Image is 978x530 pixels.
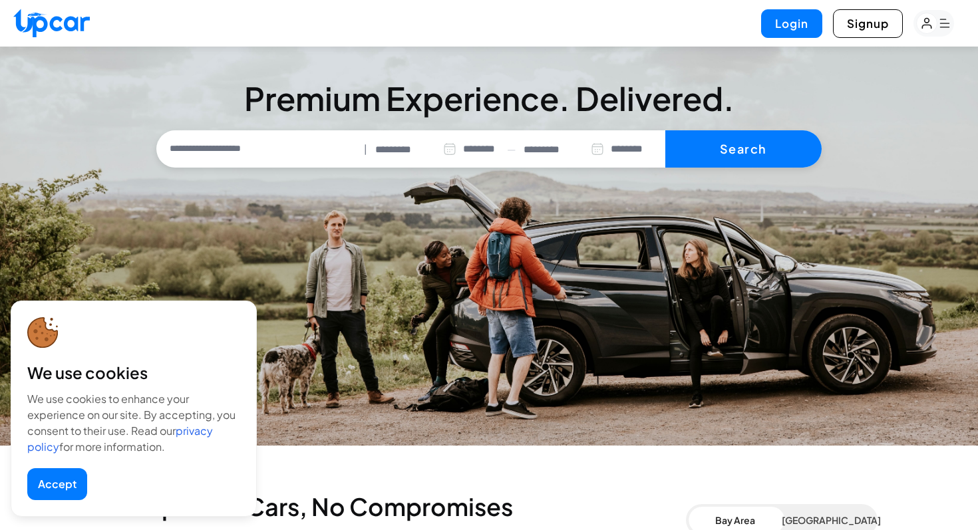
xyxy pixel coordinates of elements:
button: Search [665,130,822,168]
span: | [364,142,367,157]
img: cookie-icon.svg [27,317,59,348]
div: We use cookies [27,362,240,383]
button: Login [761,9,822,38]
img: Upcar Logo [13,9,90,37]
div: We use cookies to enhance your experience on our site. By accepting, you consent to their use. Re... [27,391,240,455]
h2: Handpicked Cars, No Compromises [100,493,686,520]
h3: Premium Experience. Delivered. [156,82,822,114]
span: — [507,142,516,157]
button: Signup [833,9,903,38]
button: Accept [27,468,87,500]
